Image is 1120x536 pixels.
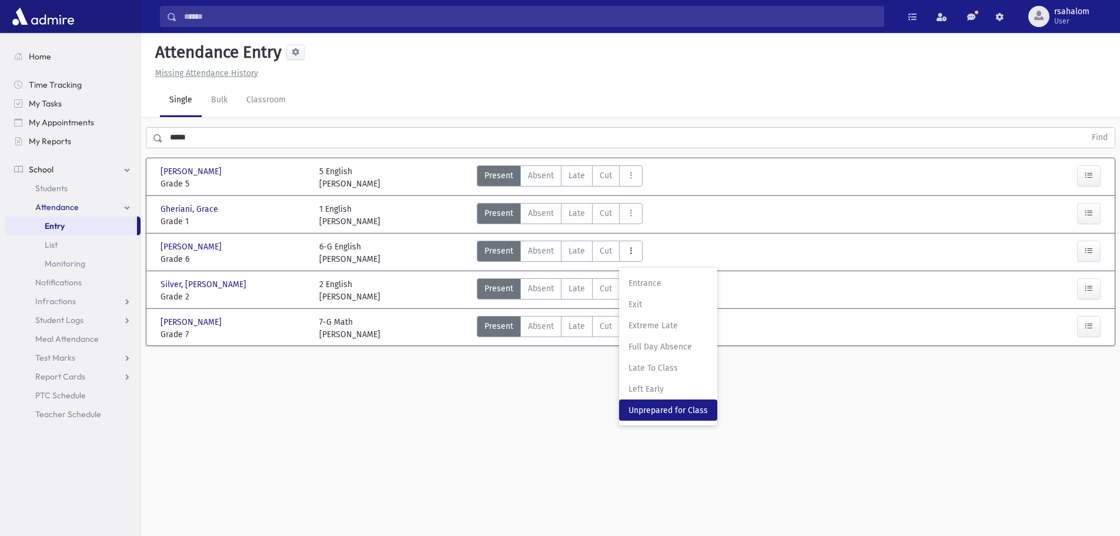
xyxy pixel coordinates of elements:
[477,165,643,190] div: AttTypes
[35,315,83,325] span: Student Logs
[319,203,380,228] div: 1 English [PERSON_NAME]
[628,341,708,353] span: Full Day Absence
[600,169,612,182] span: Cut
[1085,128,1115,148] button: Find
[161,253,307,265] span: Grade 6
[161,215,307,228] span: Grade 1
[35,390,86,401] span: PTC Schedule
[484,207,513,219] span: Present
[484,169,513,182] span: Present
[161,278,249,291] span: Silver, [PERSON_NAME]
[29,79,82,90] span: Time Tracking
[5,405,141,424] a: Teacher Schedule
[5,113,141,132] a: My Appointments
[5,367,141,386] a: Report Cards
[161,316,224,328] span: [PERSON_NAME]
[319,165,380,190] div: 5 English [PERSON_NAME]
[5,160,141,179] a: School
[45,221,65,231] span: Entry
[569,207,585,219] span: Late
[600,282,612,295] span: Cut
[628,404,708,417] span: Unprepared for Class
[628,319,708,332] span: Extreme Late
[5,47,141,66] a: Home
[45,258,85,269] span: Monitoring
[35,277,82,288] span: Notifications
[5,94,141,113] a: My Tasks
[528,169,554,182] span: Absent
[5,311,141,329] a: Student Logs
[569,245,585,257] span: Late
[528,282,554,295] span: Absent
[1054,16,1089,26] span: User
[319,278,380,303] div: 2 English [PERSON_NAME]
[628,362,708,374] span: Late To Class
[161,328,307,341] span: Grade 7
[484,320,513,332] span: Present
[161,203,220,215] span: Gheriani, Grace
[160,84,202,117] a: Single
[5,254,141,273] a: Monitoring
[35,202,79,212] span: Attendance
[237,84,295,117] a: Classroom
[177,6,884,27] input: Search
[477,316,643,341] div: AttTypes
[29,51,51,62] span: Home
[484,245,513,257] span: Present
[5,329,141,348] a: Meal Attendance
[5,75,141,94] a: Time Tracking
[5,217,137,235] a: Entry
[5,386,141,405] a: PTC Schedule
[161,165,224,178] span: [PERSON_NAME]
[161,178,307,190] span: Grade 5
[628,277,708,289] span: Entrance
[35,334,99,344] span: Meal Attendance
[628,298,708,311] span: Exit
[35,352,75,363] span: Test Marks
[35,409,101,420] span: Teacher Schedule
[528,320,554,332] span: Absent
[151,42,282,62] h5: Attendance Entry
[5,198,141,217] a: Attendance
[29,98,62,109] span: My Tasks
[5,179,141,198] a: Students
[600,245,612,257] span: Cut
[5,235,141,254] a: List
[1054,7,1089,16] span: rsahalom
[319,241,380,265] div: 6-G English [PERSON_NAME]
[477,203,643,228] div: AttTypes
[600,320,612,332] span: Cut
[35,296,76,307] span: Infractions
[29,164,54,175] span: School
[600,207,612,219] span: Cut
[569,320,585,332] span: Late
[569,282,585,295] span: Late
[5,273,141,292] a: Notifications
[202,84,237,117] a: Bulk
[29,136,71,147] span: My Reports
[161,291,307,303] span: Grade 2
[628,383,708,395] span: Left Early
[45,239,58,250] span: List
[35,371,85,382] span: Report Cards
[9,5,77,28] img: AdmirePro
[528,207,554,219] span: Absent
[151,68,258,78] a: Missing Attendance History
[477,278,643,303] div: AttTypes
[477,241,643,265] div: AttTypes
[5,348,141,367] a: Test Marks
[161,241,224,253] span: [PERSON_NAME]
[155,68,258,78] u: Missing Attendance History
[569,169,585,182] span: Late
[5,292,141,311] a: Infractions
[319,316,380,341] div: 7-G Math [PERSON_NAME]
[5,132,141,151] a: My Reports
[35,183,68,194] span: Students
[484,282,513,295] span: Present
[528,245,554,257] span: Absent
[29,117,94,128] span: My Appointments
